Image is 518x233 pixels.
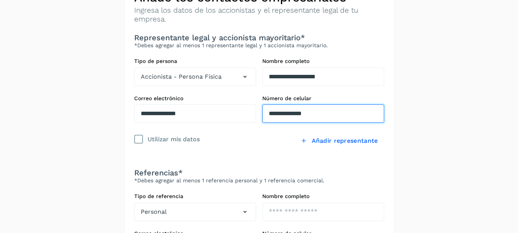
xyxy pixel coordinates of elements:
span: Añadir representante [312,137,378,145]
h3: Representante legal y accionista mayoritario* [134,33,384,42]
label: Nombre completo [262,193,384,200]
p: *Debes agregar al menos 1 referencia personal y 1 referencia comercial. [134,177,384,184]
label: Tipo de referencia [134,193,256,200]
button: Añadir representante [294,132,384,150]
label: Número de celular [262,95,384,102]
span: Personal [141,207,167,216]
label: Tipo de persona [134,58,256,64]
label: Nombre completo [262,58,384,64]
p: *Debes agregar al menos 1 representante legal y 1 accionista mayoritario. [134,42,384,49]
h3: Referencias* [134,168,384,177]
span: Accionista - Persona Física [141,72,222,81]
p: Ingresa los datos de los accionistas y el representante legal de tu empresa. [134,6,384,24]
div: Utilizar mis datos [148,134,200,144]
label: Correo electrónico [134,95,256,102]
